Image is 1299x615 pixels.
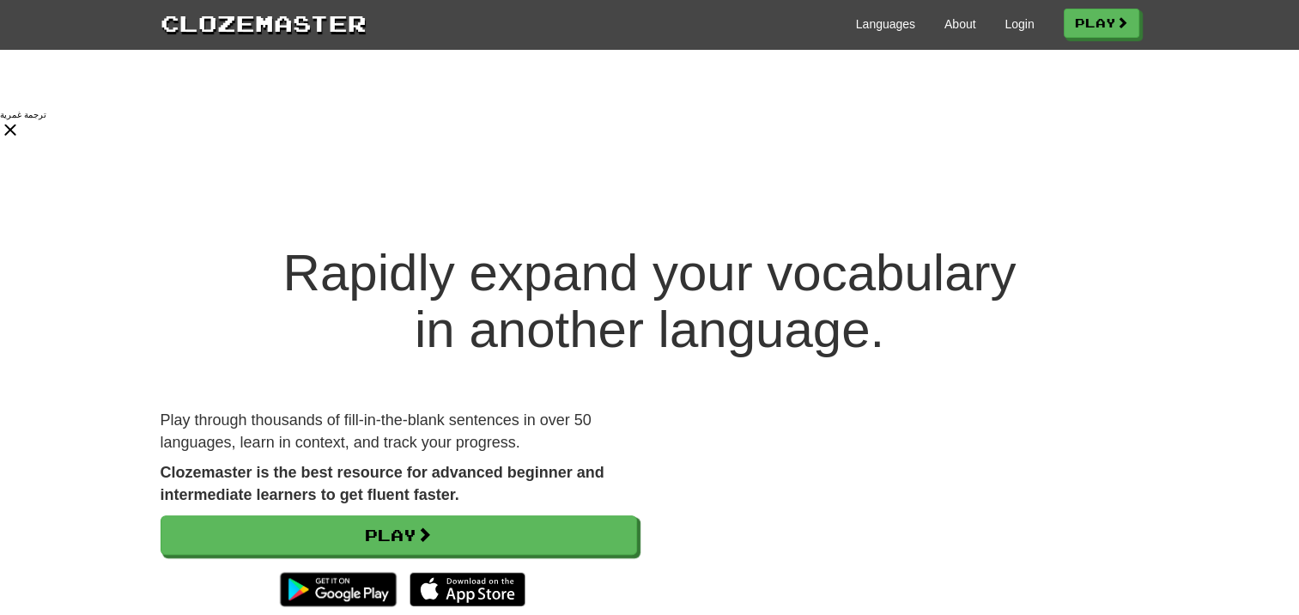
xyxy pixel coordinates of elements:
a: Play [161,515,637,555]
img: Get it on Google Play [271,563,404,615]
strong: Clozemaster is the best resource for advanced beginner and intermediate learners to get fluent fa... [161,464,604,503]
a: Languages [856,15,915,33]
a: Clozemaster [161,7,367,39]
p: Play through thousands of fill-in-the-blank sentences in over 50 languages, learn in context, and... [161,410,637,454]
img: Download_on_the_App_Store_Badge_US-UK_135x40-25178aeef6eb6b83b96f5f2d004eda3bffbb37122de64afbaef7... [410,572,525,606]
a: About [944,15,976,33]
a: Login [1005,15,1034,33]
a: Play [1064,9,1139,38]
